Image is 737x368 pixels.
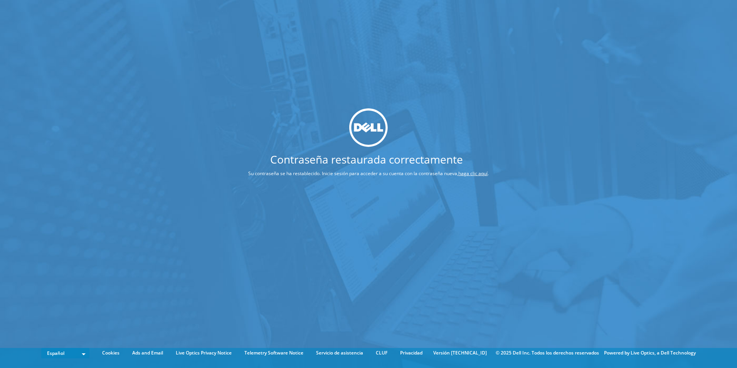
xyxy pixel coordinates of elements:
a: Servicio de asistencia [310,349,369,357]
a: Privacidad [394,349,428,357]
a: CLUF [370,349,393,357]
a: Ads and Email [126,349,169,357]
p: Su contraseña se ha restablecido. Inicie sesión para acceder a su cuenta con la contraseña nueva, . [219,169,518,178]
h1: Contraseña restaurada correctamente [219,154,514,165]
li: Versión [TECHNICAL_ID] [429,349,491,357]
li: Powered by Live Optics, a Dell Technology [604,349,696,357]
img: dell_svg_logo.svg [349,108,388,147]
a: Cookies [96,349,125,357]
a: Telemetry Software Notice [239,349,309,357]
li: © 2025 Dell Inc. Todos los derechos reservados [492,349,603,357]
a: Live Optics Privacy Notice [170,349,237,357]
a: haga clic aquí [458,170,488,177]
